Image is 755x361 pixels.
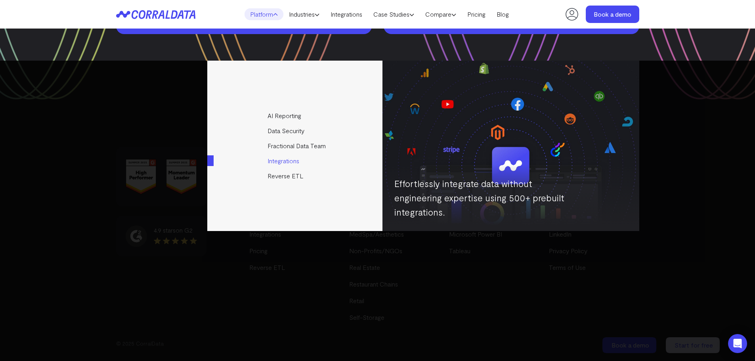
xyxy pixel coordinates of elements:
[420,8,462,20] a: Compare
[394,176,573,219] p: Effortlessly integrate data without engineering expertise using 500+ prebuilt integrations.
[207,123,384,138] a: Data Security
[245,8,283,20] a: Platform
[325,8,368,20] a: Integrations
[207,168,384,183] a: Reverse ETL
[368,8,420,20] a: Case Studies
[462,8,491,20] a: Pricing
[283,8,325,20] a: Industries
[491,8,514,20] a: Blog
[207,138,384,153] a: Fractional Data Team
[207,108,384,123] a: AI Reporting
[586,6,639,23] a: Book a demo
[728,334,747,353] div: Open Intercom Messenger
[207,153,384,168] a: Integrations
